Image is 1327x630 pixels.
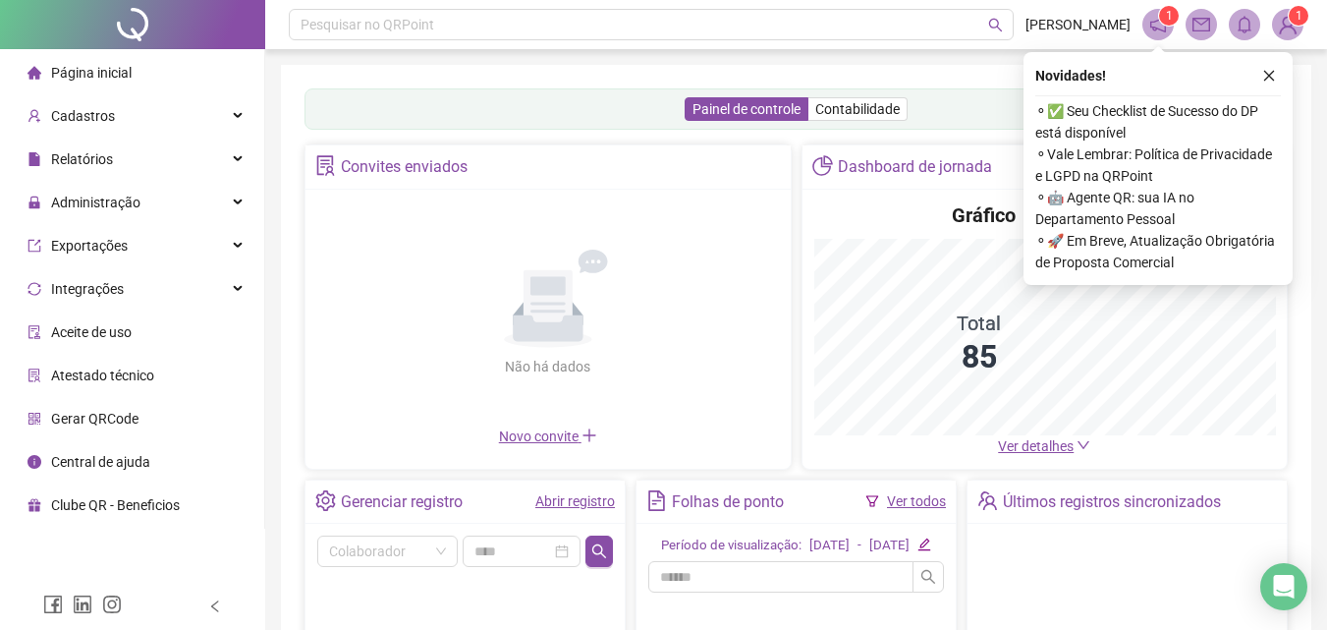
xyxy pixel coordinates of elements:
[1035,65,1106,86] span: Novidades !
[672,486,784,519] div: Folhas de ponto
[838,150,992,184] div: Dashboard de jornada
[809,536,850,556] div: [DATE]
[28,282,41,296] span: sync
[499,429,597,444] span: Novo convite
[208,600,222,613] span: left
[28,455,41,469] span: info-circle
[51,411,138,427] span: Gerar QRCode
[1035,230,1281,273] span: ⚬ 🚀 Em Breve, Atualização Obrigatória de Proposta Comercial
[51,108,115,124] span: Cadastros
[998,438,1090,454] a: Ver detalhes down
[28,369,41,382] span: solution
[857,536,861,556] div: -
[581,428,597,443] span: plus
[815,101,900,117] span: Contabilidade
[865,494,879,508] span: filter
[646,490,667,511] span: file-text
[1035,100,1281,143] span: ⚬ ✅ Seu Checklist de Sucesso do DP está disponível
[1273,10,1302,39] img: 91077
[28,196,41,209] span: lock
[51,65,132,81] span: Página inicial
[458,356,638,377] div: Não há dados
[998,438,1074,454] span: Ver detalhes
[812,155,833,176] span: pie-chart
[1003,486,1221,519] div: Últimos registros sincronizados
[28,239,41,253] span: export
[51,454,150,470] span: Central de ajuda
[1159,6,1179,26] sup: 1
[1192,16,1210,33] span: mail
[1035,187,1281,230] span: ⚬ 🤖 Agente QR: sua IA no Departamento Pessoal
[1236,16,1253,33] span: bell
[28,109,41,123] span: user-add
[51,497,180,513] span: Clube QR - Beneficios
[51,151,113,167] span: Relatórios
[1035,143,1281,187] span: ⚬ Vale Lembrar: Política de Privacidade e LGPD na QRPoint
[28,325,41,339] span: audit
[341,486,463,519] div: Gerenciar registro
[1025,14,1131,35] span: [PERSON_NAME]
[977,490,998,511] span: team
[920,569,936,585] span: search
[917,538,930,550] span: edit
[591,544,607,559] span: search
[1149,16,1167,33] span: notification
[952,201,1016,229] h4: Gráfico
[51,238,128,254] span: Exportações
[1262,69,1276,83] span: close
[51,324,132,340] span: Aceite de uso
[692,101,801,117] span: Painel de controle
[315,490,336,511] span: setting
[1077,438,1090,452] span: down
[887,493,946,509] a: Ver todos
[1166,9,1173,23] span: 1
[73,595,92,614] span: linkedin
[28,152,41,166] span: file
[1289,6,1308,26] sup: Atualize o seu contato no menu Meus Dados
[661,536,802,556] div: Período de visualização:
[315,155,336,176] span: solution
[51,195,140,210] span: Administração
[43,595,63,614] span: facebook
[341,150,468,184] div: Convites enviados
[535,493,615,509] a: Abrir registro
[869,536,910,556] div: [DATE]
[988,18,1003,32] span: search
[28,498,41,512] span: gift
[102,595,122,614] span: instagram
[28,66,41,80] span: home
[1296,9,1302,23] span: 1
[51,281,124,297] span: Integrações
[28,412,41,426] span: qrcode
[51,368,154,383] span: Atestado técnico
[1260,563,1307,610] div: Open Intercom Messenger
